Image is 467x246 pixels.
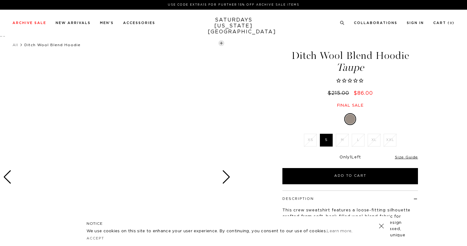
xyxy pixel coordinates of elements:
[100,21,114,25] a: Men's
[281,62,419,73] span: Taupe
[350,155,351,159] span: 1
[87,228,359,234] p: We use cookies on this site to enhance your user experience. By continuing, you consent to our us...
[56,21,91,25] a: New Arrivals
[407,21,424,25] a: Sign In
[208,17,259,35] a: SATURDAYS[US_STATE][GEOGRAPHIC_DATA]
[433,21,455,25] a: Cart (0)
[12,21,46,25] a: Archive Sale
[281,103,419,108] div: Final sale
[328,91,352,96] del: $215.00
[282,207,418,245] p: This crew sweatshirt features a loose-fitting silhouette crafted from soft, back-filled wool-blen...
[450,22,452,25] small: 0
[87,221,381,226] h5: NOTICE
[320,134,333,147] label: S
[282,197,314,200] button: Description
[24,43,81,47] span: Ditch Wool Blend Hoodie
[395,155,418,159] a: Size Guide
[281,51,419,73] h1: Ditch Wool Blend Hoodie
[222,170,231,184] div: Next slide
[12,43,18,47] a: All
[3,170,12,184] div: Previous slide
[87,237,105,240] a: Accept
[327,229,351,233] a: Learn more
[123,21,155,25] a: Accessories
[282,155,418,160] div: Only Left
[354,21,397,25] a: Collaborations
[281,78,419,84] span: Rated 0.0 out of 5 stars 0 reviews
[15,2,452,7] p: Use Code EXTRA15 for Further 15% Off Archive Sale Items
[354,91,373,96] span: $86.00
[282,168,418,184] button: Add to Cart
